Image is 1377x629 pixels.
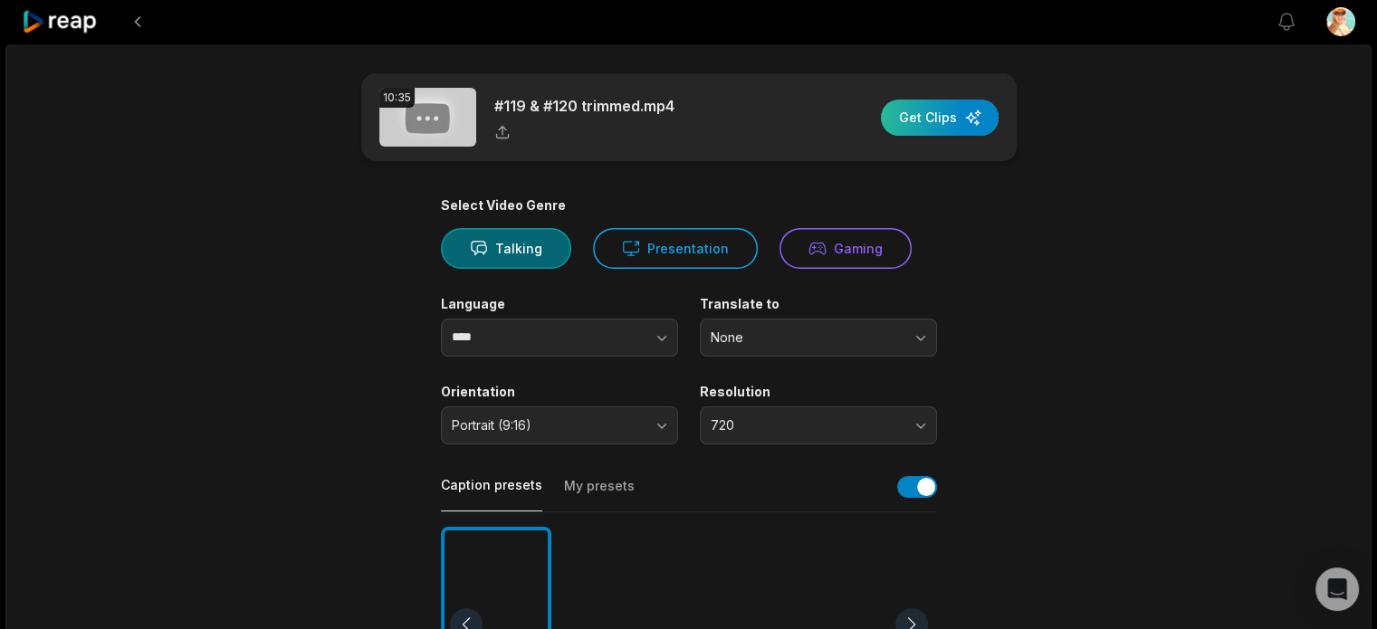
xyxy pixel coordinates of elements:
[1315,567,1359,611] div: Open Intercom Messenger
[711,329,901,346] span: None
[452,417,642,434] span: Portrait (9:16)
[700,384,937,400] label: Resolution
[441,406,678,444] button: Portrait (9:16)
[700,296,937,312] label: Translate to
[593,228,758,269] button: Presentation
[779,228,912,269] button: Gaming
[441,197,937,214] div: Select Video Genre
[700,406,937,444] button: 720
[494,95,674,117] p: #119 & #120 trimmed.mp4
[711,417,901,434] span: 720
[881,100,999,136] button: Get Clips
[379,88,415,108] div: 10:35
[441,228,571,269] button: Talking
[700,319,937,357] button: None
[564,477,635,511] button: My presets
[441,384,678,400] label: Orientation
[441,476,542,511] button: Caption presets
[441,296,678,312] label: Language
